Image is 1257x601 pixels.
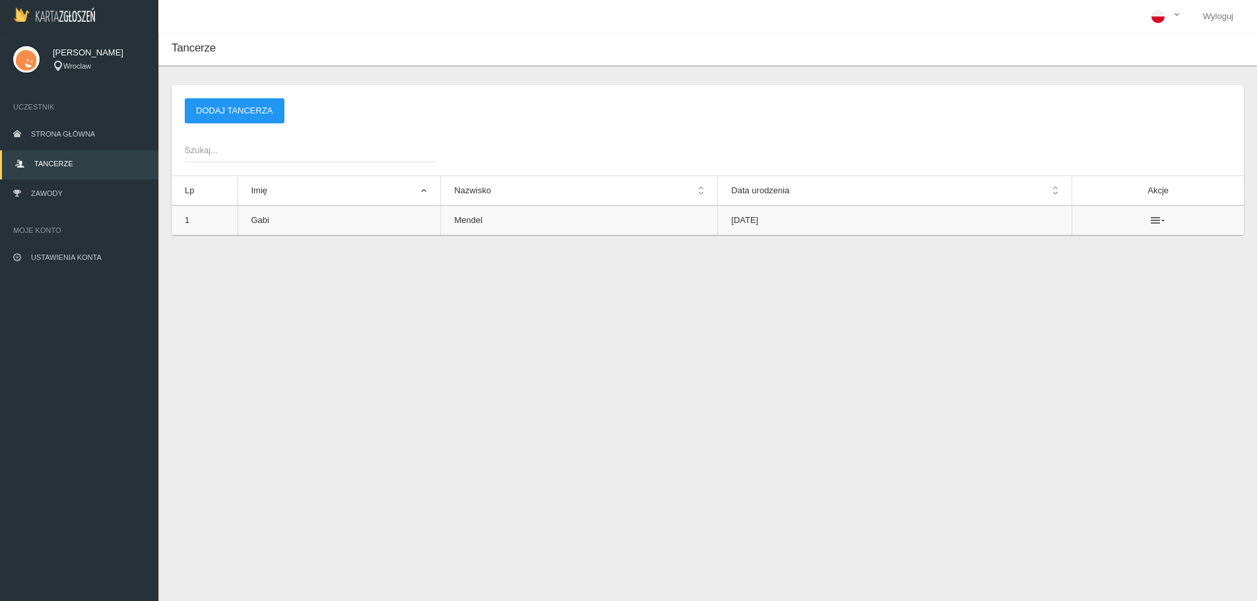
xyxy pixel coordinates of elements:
span: Zawody [31,189,63,197]
th: Data urodzenia [718,176,1072,206]
input: Szukaj... [185,137,436,162]
th: Lp [172,176,238,206]
td: Gabi [238,206,441,236]
span: Tancerze [34,160,73,168]
td: [DATE] [718,206,1072,236]
div: Wroclaw [53,61,145,72]
th: Imię [238,176,441,206]
th: Nazwisko [441,176,718,206]
span: Uczestnik [13,100,145,113]
th: Akcje [1072,176,1244,206]
span: Moje konto [13,224,145,237]
td: 1 [172,206,238,236]
span: Ustawienia konta [31,253,102,261]
td: Mendel [441,206,718,236]
img: Logo [13,7,95,22]
img: svg [13,46,40,73]
span: Strona główna [31,130,95,138]
span: Szukaj... [185,144,423,157]
span: Tancerze [172,42,216,54]
button: Dodaj tancerza [185,98,284,123]
span: [PERSON_NAME] [53,46,145,59]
